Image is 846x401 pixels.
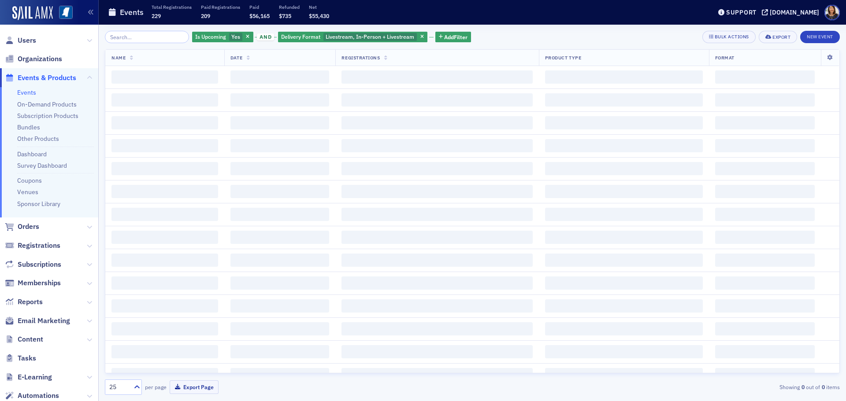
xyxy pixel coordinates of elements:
[5,353,36,363] a: Tasks
[545,345,703,358] span: ‌
[341,254,532,267] span: ‌
[145,383,167,391] label: per page
[230,322,329,335] span: ‌
[800,31,840,43] button: New Event
[5,222,39,232] a: Orders
[5,260,61,269] a: Subscriptions
[230,55,242,61] span: Date
[279,12,291,19] span: $735
[18,73,76,83] span: Events & Products
[230,299,329,313] span: ‌
[326,33,414,40] span: Livestream, In-Person + Livestream
[545,299,703,313] span: ‌
[5,316,70,326] a: Email Marketing
[18,297,43,307] span: Reports
[231,33,240,40] span: Yes
[201,4,240,10] p: Paid Registrations
[17,162,67,169] a: Survey Dashboard
[17,150,47,158] a: Dashboard
[170,380,219,394] button: Export Page
[341,322,532,335] span: ‌
[341,368,532,381] span: ‌
[545,276,703,290] span: ‌
[545,93,703,107] span: ‌
[111,116,218,129] span: ‌
[230,185,329,198] span: ‌
[341,93,532,107] span: ‌
[715,276,815,290] span: ‌
[341,208,532,221] span: ‌
[111,345,218,358] span: ‌
[111,208,218,221] span: ‌
[309,12,329,19] span: $55,430
[230,231,329,244] span: ‌
[759,31,797,43] button: Export
[111,93,218,107] span: ‌
[545,139,703,152] span: ‌
[278,32,427,43] div: Livestream, In-Person + Livestream
[111,185,218,198] span: ‌
[17,123,40,131] a: Bundles
[5,241,60,250] a: Registrations
[230,368,329,381] span: ‌
[18,316,70,326] span: Email Marketing
[152,4,192,10] p: Total Registrations
[341,55,380,61] span: Registrations
[230,93,329,107] span: ‌
[772,35,790,40] div: Export
[18,36,36,45] span: Users
[545,70,703,84] span: ‌
[341,70,532,84] span: ‌
[230,139,329,152] span: ‌
[715,185,815,198] span: ‌
[545,368,703,381] span: ‌
[105,31,189,43] input: Search…
[230,254,329,267] span: ‌
[12,6,53,20] img: SailAMX
[5,372,52,382] a: E-Learning
[444,33,468,41] span: Add Filter
[341,345,532,358] span: ‌
[18,372,52,382] span: E-Learning
[17,135,59,143] a: Other Products
[5,278,61,288] a: Memberships
[545,231,703,244] span: ‌
[192,32,253,43] div: Yes
[18,260,61,269] span: Subscriptions
[545,116,703,129] span: ‌
[111,162,218,175] span: ‌
[5,73,76,83] a: Events & Products
[257,33,274,40] span: and
[17,100,77,108] a: On-Demand Products
[111,139,218,152] span: ‌
[545,55,581,61] span: Product Type
[230,162,329,175] span: ‌
[53,6,73,21] a: View Homepage
[715,231,815,244] span: ‌
[341,276,532,290] span: ‌
[341,162,532,175] span: ‌
[715,139,815,152] span: ‌
[715,116,815,129] span: ‌
[435,32,471,43] button: AddFilter
[17,112,78,120] a: Subscription Products
[715,34,749,39] div: Bulk Actions
[5,335,43,344] a: Content
[18,353,36,363] span: Tasks
[762,9,822,15] button: [DOMAIN_NAME]
[5,36,36,45] a: Users
[230,276,329,290] span: ‌
[824,5,840,20] span: Profile
[111,276,218,290] span: ‌
[249,12,270,19] span: $56,165
[111,55,126,61] span: Name
[111,322,218,335] span: ‌
[230,116,329,129] span: ‌
[726,8,757,16] div: Support
[230,70,329,84] span: ‌
[715,55,735,61] span: Format
[111,368,218,381] span: ‌
[715,208,815,221] span: ‌
[545,322,703,335] span: ‌
[770,8,819,16] div: [DOMAIN_NAME]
